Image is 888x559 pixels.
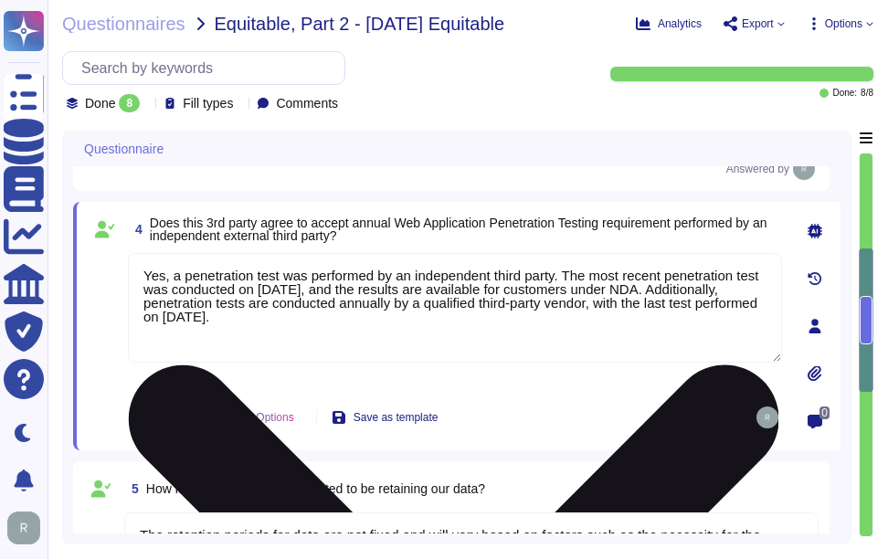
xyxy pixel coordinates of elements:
span: Analytics [658,18,702,29]
span: Questionnaires [62,15,185,33]
button: Analytics [636,16,702,31]
img: user [793,158,815,180]
span: 5 [124,482,139,495]
button: user [4,508,53,548]
span: Questionnaire [84,142,164,155]
span: Does this 3rd party agree to accept annual Web Application Penetration Testing requirement perfor... [150,216,767,243]
span: Equitable, Part 2 - [DATE] Equitable [215,15,505,33]
img: user [7,512,40,544]
span: Answered by [726,163,789,174]
span: 8 / 8 [861,89,873,98]
div: 8 [119,94,140,112]
span: Done: [832,89,857,98]
span: 0 [819,406,830,419]
input: Search by keywords [72,52,344,84]
img: user [756,406,778,428]
textarea: Yes, a penetration test was performed by an independent third party. The most recent penetration ... [128,253,782,363]
span: 4 [128,223,143,236]
span: Fill types [183,97,233,110]
span: Options [825,18,862,29]
span: Done [85,97,115,110]
span: Export [742,18,774,29]
span: Comments [276,97,338,110]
